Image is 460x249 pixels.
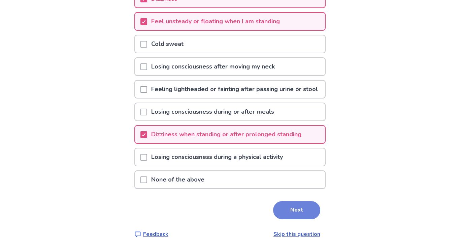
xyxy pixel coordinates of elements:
p: Feedback [143,230,168,238]
button: Next [273,201,320,219]
p: Feeling lightheaded or fainting after passing urine or stool [147,81,322,98]
p: None of the above [147,171,208,188]
p: Losing consciousness during a physical activity [147,148,287,166]
a: Feedback [134,230,168,238]
a: Skip this question [273,230,320,238]
p: Losing consciousness during or after meals [147,103,278,120]
p: Losing consciousness after moving my neck [147,58,279,75]
p: Dizziness when standing or after prolonged standing [147,126,305,143]
p: Cold sweat [147,35,188,53]
p: Feel unsteady or floating when I am standing [147,13,284,30]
